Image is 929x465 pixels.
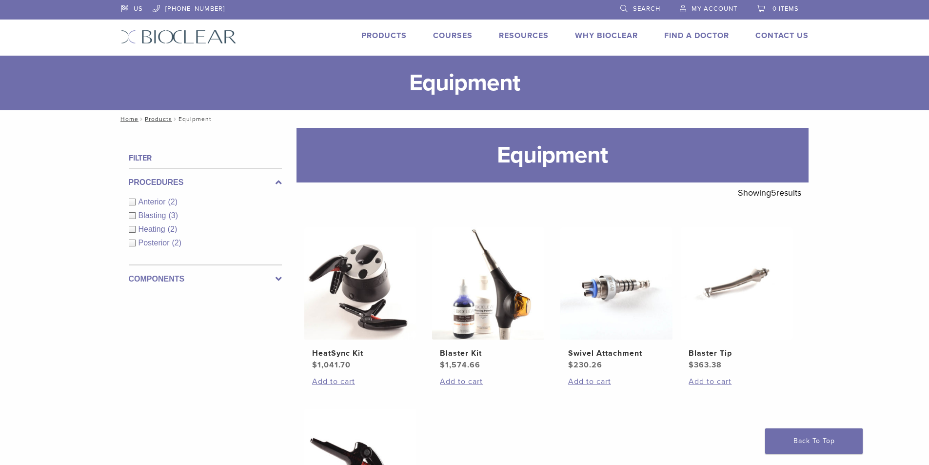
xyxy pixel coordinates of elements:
span: / [138,117,145,121]
label: Procedures [129,177,282,188]
bdi: 363.38 [689,360,722,370]
a: Add to cart: “Blaster Tip” [689,376,785,387]
img: Blaster Tip [681,227,793,340]
img: Bioclear [121,30,237,44]
span: (2) [168,225,178,233]
span: $ [568,360,573,370]
h1: Equipment [296,128,809,182]
a: Blaster KitBlaster Kit $1,574.66 [432,227,545,371]
span: / [172,117,178,121]
img: Swivel Attachment [560,227,672,340]
span: $ [312,360,317,370]
a: Back To Top [765,428,863,454]
a: Find A Doctor [664,31,729,40]
span: $ [689,360,694,370]
a: Add to cart: “HeatSync Kit” [312,376,409,387]
span: (3) [168,211,178,220]
h2: HeatSync Kit [312,347,409,359]
a: HeatSync KitHeatSync Kit $1,041.70 [304,227,417,371]
span: Search [633,5,660,13]
label: Components [129,273,282,285]
span: (2) [168,198,178,206]
span: 0 items [772,5,799,13]
a: Products [361,31,407,40]
span: Heating [138,225,168,233]
bdi: 1,574.66 [440,360,480,370]
a: Courses [433,31,473,40]
h2: Blaster Tip [689,347,785,359]
a: Why Bioclear [575,31,638,40]
bdi: 230.26 [568,360,602,370]
span: 5 [771,187,776,198]
a: Home [118,116,138,122]
img: HeatSync Kit [304,227,416,340]
nav: Equipment [114,110,816,128]
a: Swivel AttachmentSwivel Attachment $230.26 [560,227,673,371]
img: Blaster Kit [432,227,544,340]
a: Blaster TipBlaster Tip $363.38 [680,227,794,371]
p: Showing results [738,182,801,203]
a: Add to cart: “Blaster Kit” [440,376,536,387]
a: Add to cart: “Swivel Attachment” [568,376,665,387]
bdi: 1,041.70 [312,360,351,370]
h2: Swivel Attachment [568,347,665,359]
span: My Account [692,5,737,13]
span: $ [440,360,445,370]
h2: Blaster Kit [440,347,536,359]
a: Products [145,116,172,122]
span: Anterior [138,198,168,206]
h4: Filter [129,152,282,164]
a: Contact Us [755,31,809,40]
span: (2) [172,239,182,247]
a: Resources [499,31,549,40]
span: Blasting [138,211,169,220]
span: Posterior [138,239,172,247]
